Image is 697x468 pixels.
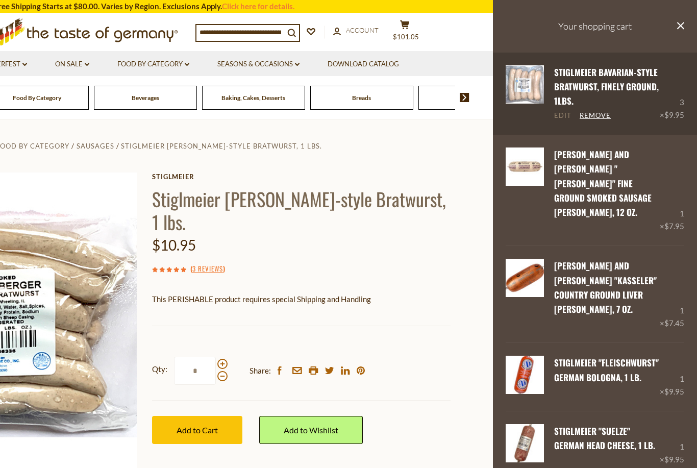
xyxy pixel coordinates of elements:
span: $10.95 [152,236,196,254]
a: Remove [580,111,611,120]
div: 1 × [660,356,684,398]
a: Schaller and Weber Braunschweiger Liverwurst [506,147,544,233]
a: Schaller and Weber "Kasseler" Country Ground Liver Pate, 7 oz. [506,259,544,330]
a: Stiglmeier [PERSON_NAME]-style Bratwurst, 1 lbs. [121,142,322,150]
a: Stiglmeier [152,173,451,181]
a: Stiglmeier "Suelze" German Head Cheese, 1 lb. [554,425,655,452]
a: [PERSON_NAME] and [PERSON_NAME] "[PERSON_NAME]" Fine Ground Smoked Sausage [PERSON_NAME], 12 oz. [554,148,652,218]
input: Qty: [174,357,216,385]
a: Stiglmeier Bavarian-style Bratwurst, finely ground, 1lbs. [554,66,659,108]
div: 1 × [660,424,684,466]
a: Stiglmeier "Suelze" German Head Cheese, 1 lb. [506,424,544,466]
img: Stiglmeier "Suelze" German Head Cheese, 1 lb. [506,424,544,462]
span: $7.95 [664,221,684,231]
a: [PERSON_NAME] and [PERSON_NAME] "Kasseler" Country Ground Liver [PERSON_NAME], 7 oz. [554,259,657,315]
a: Download Catalog [328,59,399,70]
span: Account [346,26,379,34]
a: Edit [554,111,571,120]
a: Seasons & Occasions [217,59,300,70]
a: Beverages [132,94,159,102]
img: Stiglmeier "Fleischwurst" German Bologna, 1 lb. [506,356,544,394]
span: $9.95 [664,110,684,119]
a: Food By Category [117,59,189,70]
span: $9.95 [664,455,684,464]
a: Breads [352,94,371,102]
div: 1 × [660,259,684,330]
a: Add to Wishlist [259,416,363,444]
a: On Sale [55,59,89,70]
li: We will ship this product in heat-protective packaging and ice. [162,313,451,326]
a: Baking, Cakes, Desserts [221,94,285,102]
a: Stiglmeier "Fleischwurst" German Bologna, 1 lb. [506,356,544,398]
img: Schaller and Weber Braunschweiger Liverwurst [506,147,544,186]
a: Click here for details. [222,2,294,11]
button: $101.05 [389,20,420,45]
a: Food By Category [13,94,61,102]
a: Stiglmeier Bavarian-style Bratwurst, finely ground, 1lbs. [506,65,544,122]
h1: Stiglmeier [PERSON_NAME]-style Bratwurst, 1 lbs. [152,187,451,233]
strong: Qty: [152,363,167,376]
img: Stiglmeier Bavarian-style Bratwurst, finely ground, 1lbs. [506,65,544,104]
p: This PERISHABLE product requires special Shipping and Handling [152,293,451,306]
img: Schaller and Weber "Kasseler" Country Ground Liver Pate, 7 oz. [506,259,544,297]
div: 1 × [660,147,684,233]
span: ( ) [190,263,225,274]
span: $7.45 [664,318,684,328]
span: Add to Cart [177,425,218,435]
button: Add to Cart [152,416,242,444]
a: Account [333,25,379,36]
span: $101.05 [393,33,419,41]
span: $9.95 [664,387,684,396]
a: Sausages [77,142,114,150]
a: 3 Reviews [192,263,223,275]
div: 3 × [660,65,684,122]
a: Stiglmeier "Fleischwurst" German Bologna, 1 lb. [554,356,659,383]
span: Share: [250,364,271,377]
img: next arrow [460,93,469,102]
